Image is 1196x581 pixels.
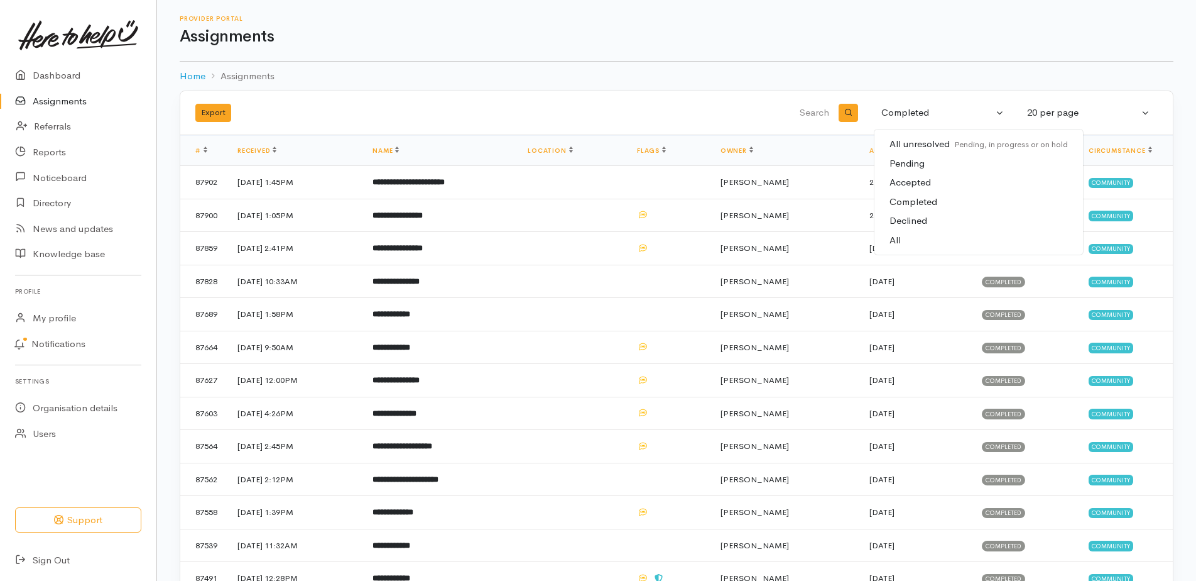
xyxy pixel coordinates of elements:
span: Pending [889,157,925,171]
span: Declined [889,214,927,228]
td: [DATE] 2:41PM [227,232,362,265]
a: # [195,147,207,155]
span: Community [1089,244,1133,254]
span: [PERSON_NAME] [720,210,789,221]
td: 87859 [180,232,227,265]
span: [PERSON_NAME] [720,243,789,253]
a: Received [237,147,276,155]
span: Completed [982,475,1025,485]
td: [DATE] 2:45PM [227,430,362,463]
time: [DATE] [869,441,894,451]
h6: Profile [15,283,141,300]
span: [PERSON_NAME] [720,276,789,287]
td: [DATE] 4:26PM [227,397,362,430]
span: Completed [982,343,1025,353]
span: Community [1089,178,1133,188]
td: [DATE] 1:05PM [227,199,362,232]
div: 20 per page [1027,106,1139,120]
time: [DATE] [869,309,894,319]
span: All unresolved [889,137,1068,152]
h6: Settings [15,373,141,390]
time: [DATE] [869,276,894,287]
span: Completed [982,310,1025,320]
span: [PERSON_NAME] [720,309,789,319]
span: [PERSON_NAME] [720,375,789,385]
time: [DATE] [869,408,894,419]
td: 87664 [180,331,227,364]
time: [DATE] [869,507,894,517]
span: [PERSON_NAME] [720,507,789,517]
a: Circumstance [1089,147,1152,155]
span: Community [1089,409,1133,419]
a: Owner [720,147,753,155]
time: [DATE] [869,243,894,253]
time: 21 hours ago [869,177,916,187]
small: Pending, in progress or on hold [950,139,1068,150]
td: [DATE] 1:58PM [227,298,362,331]
td: [DATE] 1:45PM [227,166,362,199]
span: Completed [982,277,1025,287]
a: Location [528,147,572,155]
time: [DATE] [869,342,894,353]
span: Accepted [889,175,931,190]
li: Assignments [205,69,275,84]
span: [PERSON_NAME] [720,342,789,353]
span: Completed [982,376,1025,386]
td: [DATE] 2:12PM [227,463,362,496]
span: [PERSON_NAME] [720,441,789,451]
time: 21 hours ago [869,210,916,221]
div: Completed [881,106,993,120]
a: Accepted [869,147,913,155]
td: [DATE] 12:00PM [227,364,362,397]
td: [DATE] 10:33AM [227,265,362,298]
button: 20 per page [1019,101,1158,125]
span: Completed [982,442,1025,452]
td: 87627 [180,364,227,397]
span: Completed [982,541,1025,551]
span: [PERSON_NAME] [720,474,789,485]
td: 87828 [180,265,227,298]
td: 87562 [180,463,227,496]
span: [PERSON_NAME] [720,540,789,551]
span: Community [1089,475,1133,485]
button: Export [195,104,231,122]
span: Community [1089,211,1133,221]
time: [DATE] [869,375,894,385]
td: 87603 [180,397,227,430]
td: [DATE] 1:39PM [227,496,362,529]
span: [PERSON_NAME] [720,408,789,419]
input: Search [535,98,832,128]
a: Name [372,147,399,155]
span: Community [1089,541,1133,551]
span: Community [1089,277,1133,287]
td: 87900 [180,199,227,232]
span: Completed [889,195,937,209]
td: 87558 [180,496,227,529]
td: 87539 [180,529,227,562]
span: Completed [982,409,1025,419]
span: [PERSON_NAME] [720,177,789,187]
span: Community [1089,310,1133,320]
a: Home [180,69,205,84]
span: Community [1089,508,1133,518]
td: [DATE] 9:50AM [227,331,362,364]
td: 87564 [180,430,227,463]
nav: breadcrumb [180,62,1173,91]
td: 87689 [180,298,227,331]
button: Completed [874,101,1012,125]
span: Community [1089,376,1133,386]
button: Support [15,507,141,533]
time: [DATE] [869,474,894,485]
td: 87902 [180,166,227,199]
span: Community [1089,442,1133,452]
span: All [889,233,901,248]
a: Flags [637,147,666,155]
span: Community [1089,343,1133,353]
h6: Provider Portal [180,15,1173,22]
span: Completed [982,508,1025,518]
td: [DATE] 11:32AM [227,529,362,562]
time: [DATE] [869,540,894,551]
h1: Assignments [180,28,1173,46]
